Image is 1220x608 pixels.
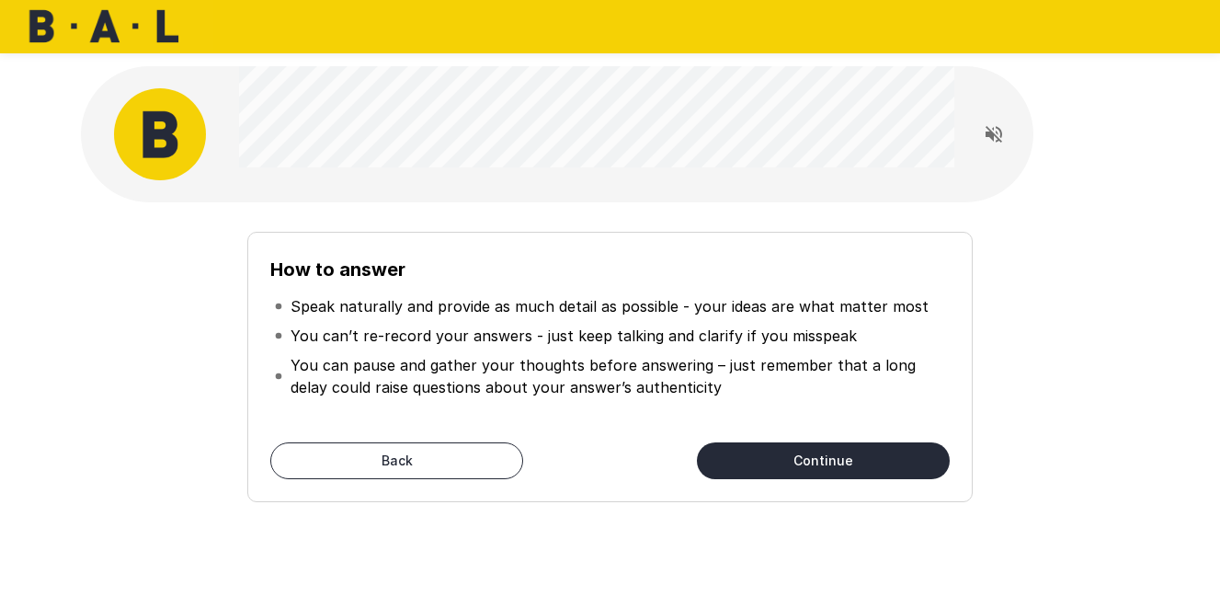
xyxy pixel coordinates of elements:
button: Continue [697,442,950,479]
img: bal_avatar.png [114,88,206,180]
button: Back [270,442,523,479]
b: How to answer [270,258,405,281]
p: You can’t re-record your answers - just keep talking and clarify if you misspeak [291,325,857,347]
p: Speak naturally and provide as much detail as possible - your ideas are what matter most [291,295,929,317]
p: You can pause and gather your thoughts before answering – just remember that a long delay could r... [291,354,945,398]
button: Read questions aloud [975,116,1012,153]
